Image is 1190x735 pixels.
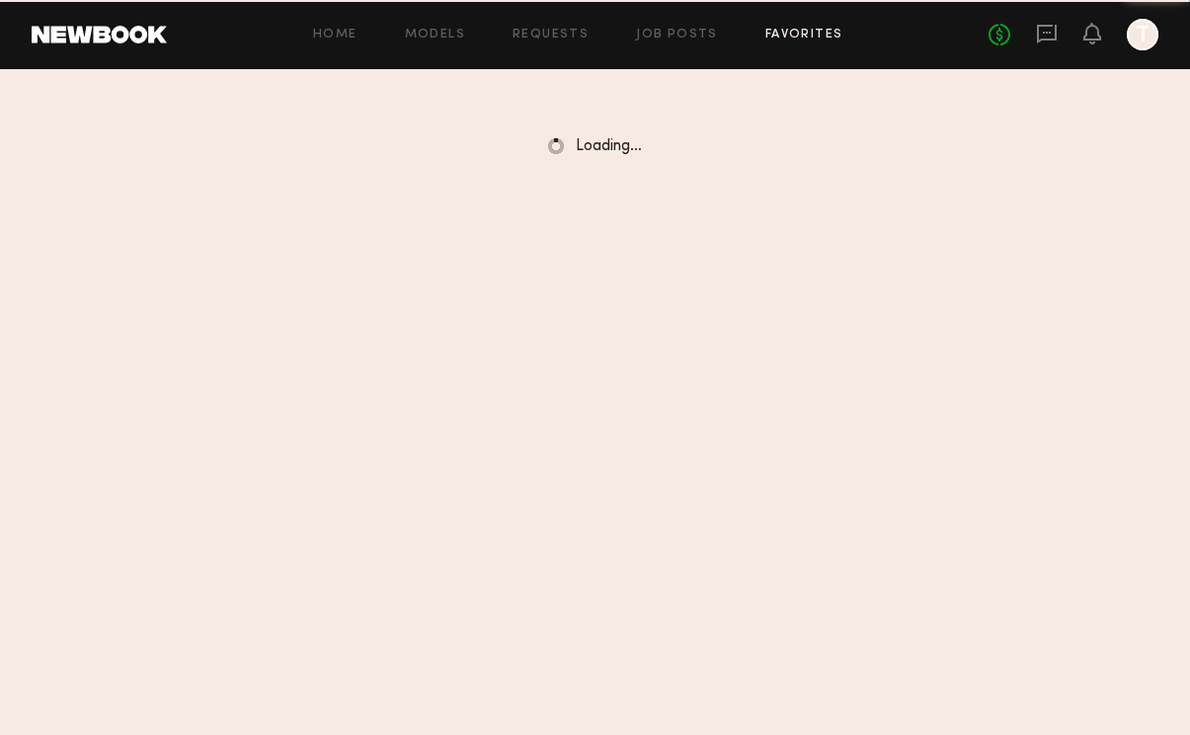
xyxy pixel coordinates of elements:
[513,29,589,41] a: Requests
[313,29,357,41] a: Home
[636,29,718,41] a: Job Posts
[405,29,465,41] a: Models
[1127,19,1158,50] a: T
[765,29,843,41] a: Favorites
[576,138,642,155] span: Loading…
